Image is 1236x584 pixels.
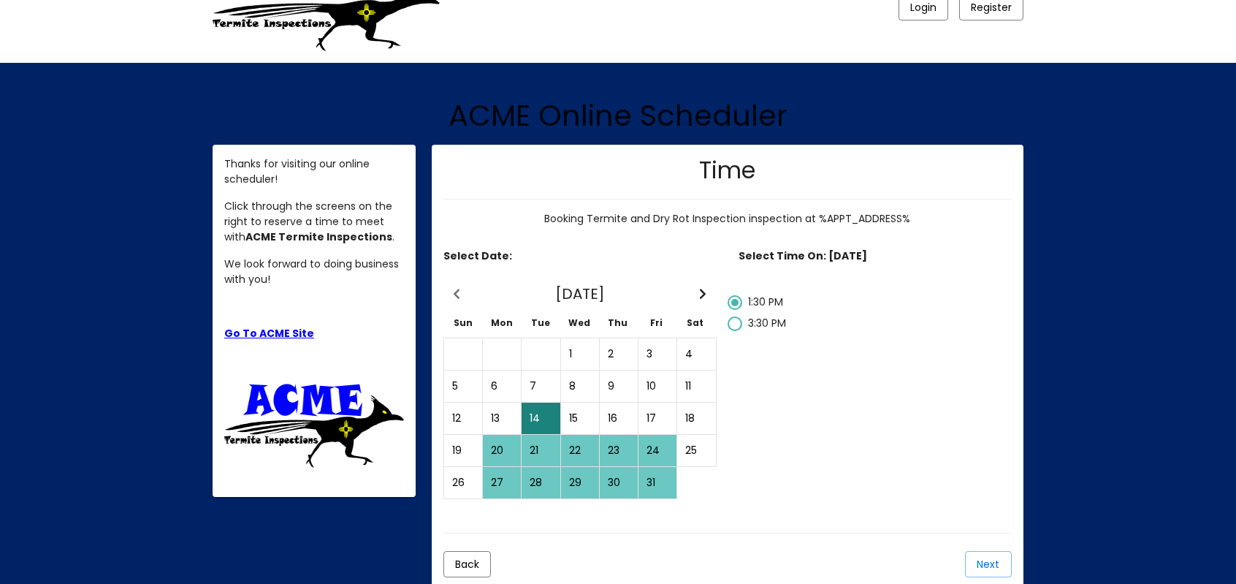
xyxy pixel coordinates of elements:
div: Fri October 3 [639,339,676,369]
th: Fri [637,316,676,330]
th: Wed [560,316,598,330]
div: Fri October 10 [639,371,676,401]
div: Thu October 30 available [600,468,637,498]
img: ttu_4460907765809774511.png [224,380,404,468]
div: Mon October 6 [484,371,520,401]
div: Sun October 12 [445,403,481,433]
th: Mon [483,316,522,330]
div: Sun October 19 [445,436,481,466]
th: Sun [444,316,483,330]
button: Next Month [690,281,716,308]
div: Mon October 20 available [484,436,520,466]
div: Booking Termite and Dry Rot Inspection inspection at %APPT_ADDRESS% [443,211,1012,227]
div: Wed October 8 [562,371,598,401]
div: Sat October 25 [678,436,714,466]
p: Thanks for visiting our online scheduler! [224,156,404,187]
div: Tue October 7 [522,371,559,401]
div: Wed October 1 [562,339,598,369]
div: Tue October 21 available [522,436,559,466]
h2: Time [699,156,755,184]
div: Mon October 27 available [484,468,520,498]
span: Back [455,557,479,572]
span: Select Time On: [DATE] [739,249,867,263]
th: Thu [598,316,637,330]
button: Previous Month [443,281,470,308]
div: Sun October 5 [445,371,481,401]
th: Sat [676,316,714,330]
button: Back [443,551,491,577]
div: Sun October 26 [445,468,481,498]
div: Tue October 14 selected [522,403,559,433]
div: Wed October 22 available [562,436,598,466]
span: 3:30 PM [748,316,786,330]
a: Go To ACME Site [224,326,314,341]
p: We look forward to doing business with you! [224,257,404,287]
div: Thu October 9 [600,371,637,401]
div: Sat October 18 [678,403,714,433]
div: Thu October 2 [600,339,637,369]
div: Tue October 28 available [522,468,559,498]
span: Next [977,557,999,572]
div: Wed October 15 [562,403,598,433]
div: Thu October 16 [600,403,637,433]
strong: ACME Termite Inspections [245,230,392,244]
div: Fri October 31 available [639,468,676,498]
th: Tue [521,316,560,330]
div: Fri October 17 [639,403,676,433]
h3: [DATE] [492,285,667,303]
div: Sat October 4 [678,339,714,369]
label: Select Date: [443,249,512,264]
button: Next [965,551,1012,577]
div: Sat October 11 [678,371,714,401]
span: 1:30 PM [748,295,783,309]
p: Click through the screens on the right to reserve a time to meet with . [224,199,404,245]
div: Thu October 23 available [600,436,637,466]
h1: ACME Online Scheduler [213,98,1023,133]
div: Fri October 24 available [639,436,676,466]
div: Wed October 29 available [562,468,598,498]
div: Mon October 13 [484,403,520,433]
